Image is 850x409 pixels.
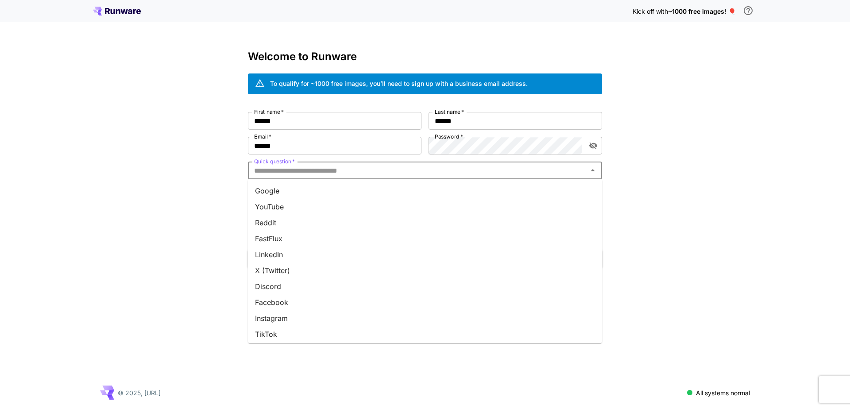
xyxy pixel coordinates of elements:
label: Email [254,133,271,140]
li: X (Twitter) [248,262,602,278]
span: Kick off with [633,8,668,15]
button: Close [587,164,599,177]
li: YouTube [248,199,602,215]
button: toggle password visibility [585,138,601,154]
label: Password [435,133,463,140]
li: Telegram [248,342,602,358]
p: © 2025, [URL] [118,388,161,397]
li: Discord [248,278,602,294]
li: Google [248,183,602,199]
span: ~1000 free images! 🎈 [668,8,736,15]
label: Last name [435,108,464,116]
li: Facebook [248,294,602,310]
li: FastFlux [248,231,602,247]
li: LinkedIn [248,247,602,262]
h3: Welcome to Runware [248,50,602,63]
li: Instagram [248,310,602,326]
li: TikTok [248,326,602,342]
button: In order to qualify for free credit, you need to sign up with a business email address and click ... [739,2,757,19]
p: All systems normal [696,388,750,397]
div: To qualify for ~1000 free images, you’ll need to sign up with a business email address. [270,79,528,88]
label: First name [254,108,284,116]
li: Reddit [248,215,602,231]
label: Quick question [254,158,295,165]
